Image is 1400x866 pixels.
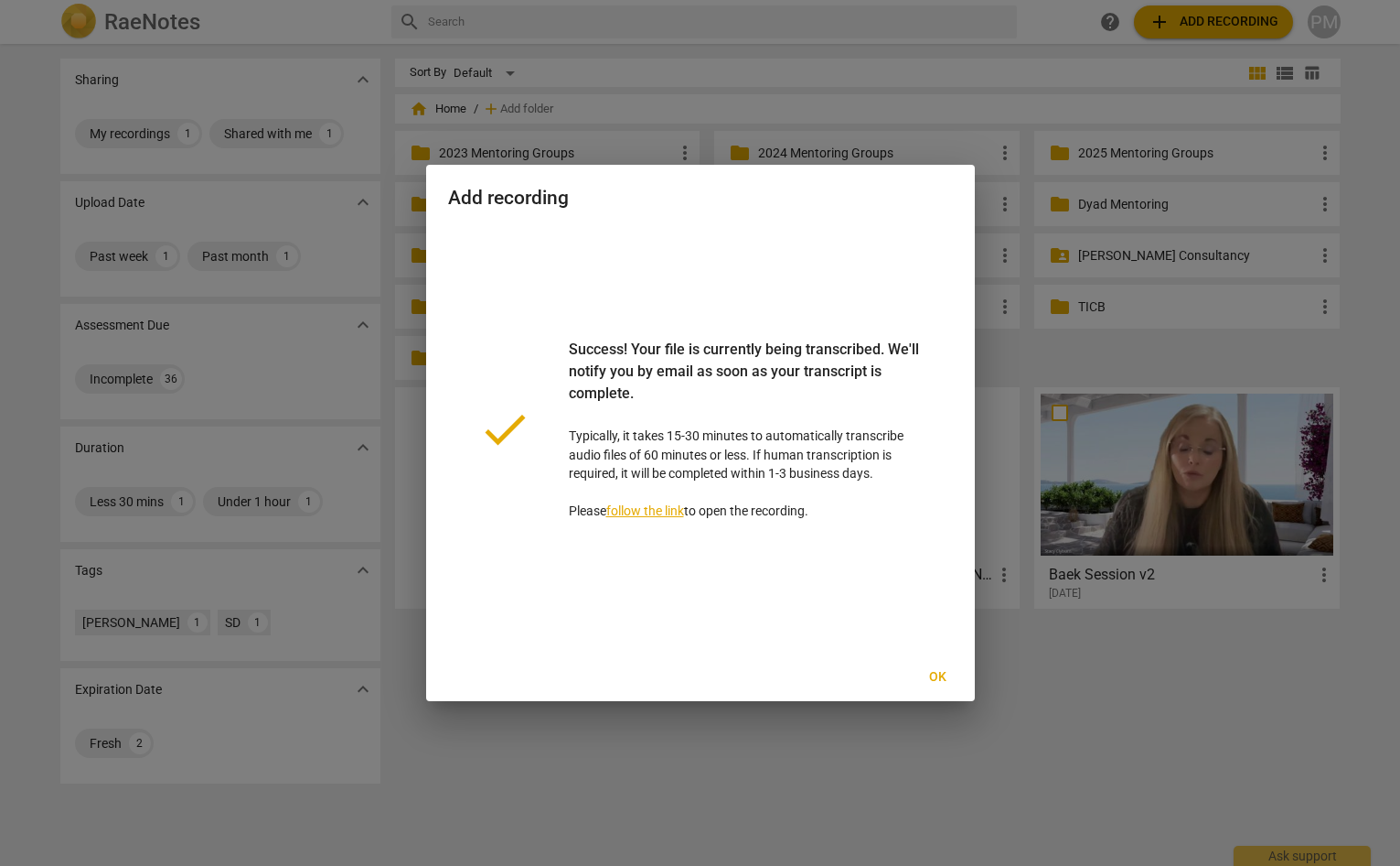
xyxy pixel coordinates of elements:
[924,668,953,687] span: Ok
[477,402,532,457] span: done
[909,661,967,694] button: Ok
[606,503,684,518] a: follow the link
[448,187,953,210] h2: Add recording
[569,339,924,521] p: Typically, it takes 15-30 minutes to automatically transcribe audio files of 60 minutes or less. ...
[569,339,924,427] div: Success! Your file is currently being transcribed. We'll notify you by email as soon as your tran...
